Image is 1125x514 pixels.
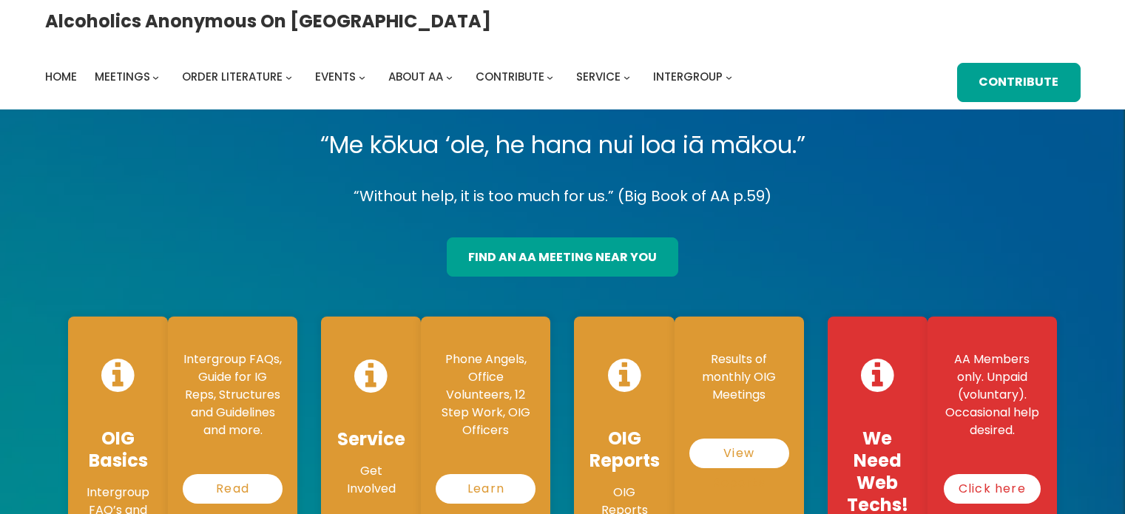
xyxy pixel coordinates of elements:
button: About AA submenu [446,74,453,81]
a: Service [576,67,621,87]
a: Contribute [957,63,1080,102]
span: Events [315,69,356,84]
p: “Me kōkua ‘ole, he hana nui loa iā mākou.” [56,124,1069,166]
a: View Reports [689,439,789,468]
button: Service submenu [624,74,630,81]
span: Order Literature [182,69,283,84]
h4: Service [336,428,406,450]
nav: Intergroup [45,67,737,87]
span: Service [576,69,621,84]
span: Meetings [95,69,150,84]
a: Click here [944,474,1041,504]
button: Meetings submenu [152,74,159,81]
button: Order Literature submenu [286,74,292,81]
a: Home [45,67,77,87]
span: Intergroup [653,69,723,84]
a: Intergroup [653,67,723,87]
span: Contribute [476,69,544,84]
a: About AA [388,67,443,87]
a: find an aa meeting near you [447,237,678,277]
a: Alcoholics Anonymous on [GEOGRAPHIC_DATA] [45,5,491,37]
button: Intergroup submenu [726,74,732,81]
p: “Without help, it is too much for us.” (Big Book of AA p.59) [56,183,1069,209]
button: Events submenu [359,74,365,81]
a: Learn More… [436,474,536,504]
p: Results of monthly OIG Meetings [689,351,789,404]
a: Meetings [95,67,150,87]
p: Intergroup FAQs, Guide for IG Reps, Structures and Guidelines and more. [183,351,283,439]
p: Phone Angels, Office Volunteers, 12 Step Work, OIG Officers [436,351,536,439]
p: AA Members only. Unpaid (voluntary). Occasional help desired. [942,351,1042,439]
h4: OIG Basics [83,427,153,472]
span: About AA [388,69,443,84]
a: Events [315,67,356,87]
a: Contribute [476,67,544,87]
p: Get Involved [336,462,406,498]
button: Contribute submenu [547,74,553,81]
span: Home [45,69,77,84]
h4: OIG Reports [589,427,659,472]
a: Read More… [183,474,283,504]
